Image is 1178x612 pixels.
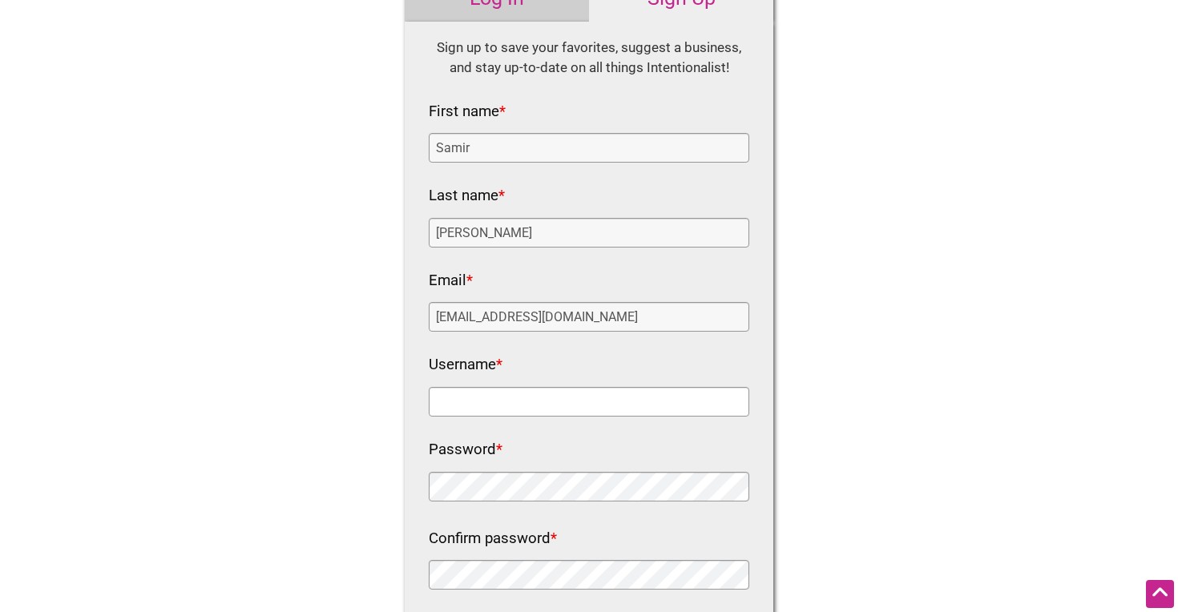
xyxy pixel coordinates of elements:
div: Sign up to save your favorites, suggest a business, and stay up-to-date on all things Intentional... [429,38,749,79]
label: Confirm password [429,525,557,553]
label: First name [429,99,506,126]
label: Password [429,437,502,464]
div: Scroll Back to Top [1146,580,1174,608]
label: Username [429,352,502,379]
label: Email [429,268,473,295]
label: Last name [429,183,505,210]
